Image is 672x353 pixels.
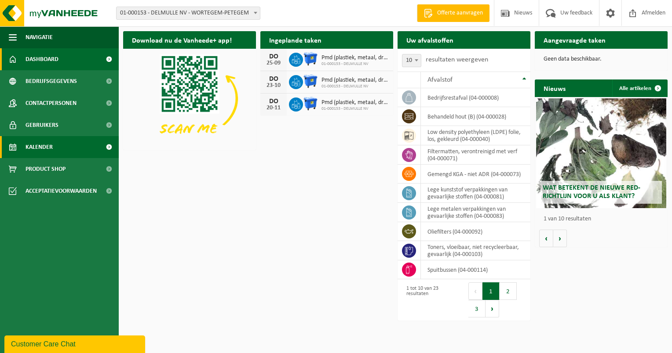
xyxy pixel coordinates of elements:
[421,165,530,184] td: gemengd KGA - niet ADR (04-000073)
[265,98,282,105] div: DO
[612,79,667,97] a: Alle artikelen
[26,114,58,136] span: Gebruikers
[536,98,666,208] a: Wat betekent de nieuwe RED-richtlijn voor u als klant?
[321,84,389,89] span: 01-000153 - DELMULLE NV
[321,106,389,112] span: 01-000153 - DELMULLE NV
[421,184,530,203] td: lege kunststof verpakkingen van gevaarlijke stoffen (04-000081)
[303,51,318,66] img: WB-1100-HPE-BE-01
[321,77,389,84] span: Pmd (plastiek, metaal, drankkartons) (bedrijven)
[265,76,282,83] div: DO
[421,241,530,260] td: toners, vloeibaar, niet recycleerbaar, gevaarlijk (04-000103)
[421,203,530,222] td: lege metalen verpakkingen van gevaarlijke stoffen (04-000083)
[116,7,260,20] span: 01-000153 - DELMULLE NV - WORTEGEM-PETEGEM
[421,260,530,279] td: spuitbussen (04-000114)
[482,282,500,300] button: 1
[539,230,553,247] button: Vorige
[435,9,485,18] span: Offerte aanvragen
[26,136,53,158] span: Kalender
[321,54,389,61] span: Pmd (plastiek, metaal, drankkartons) (bedrijven)
[417,4,489,22] a: Offerte aanvragen
[123,31,241,48] h2: Download nu de Vanheede+ app!
[543,184,640,200] span: Wat betekent de nieuwe RED-richtlijn voor u als klant?
[321,61,389,67] span: 01-000153 - DELMULLE NV
[260,31,330,48] h2: Ingeplande taken
[26,92,77,114] span: Contactpersonen
[468,282,482,300] button: Previous
[402,281,460,318] div: 1 tot 10 van 23 resultaten
[544,56,659,62] p: Geen data beschikbaar.
[421,107,530,126] td: behandeld hout (B) (04-000028)
[421,88,530,107] td: bedrijfsrestafval (04-000008)
[426,56,488,63] label: resultaten weergeven
[544,216,663,222] p: 1 van 10 resultaten
[303,74,318,89] img: WB-1100-HPE-BE-01
[265,53,282,60] div: DO
[535,31,614,48] h2: Aangevraagde taken
[398,31,462,48] h2: Uw afvalstoffen
[421,222,530,241] td: oliefilters (04-000092)
[553,230,567,247] button: Volgende
[421,126,530,145] td: low density polyethyleen (LDPE) folie, los, gekleurd (04-000040)
[427,76,453,83] span: Afvalstof
[321,99,389,106] span: Pmd (plastiek, metaal, drankkartons) (bedrijven)
[265,60,282,66] div: 25-09
[123,49,256,148] img: Download de VHEPlus App
[468,300,486,317] button: 3
[421,145,530,165] td: filtermatten, verontreinigd met verf (04-000071)
[26,158,66,180] span: Product Shop
[26,26,53,48] span: Navigatie
[26,70,77,92] span: Bedrijfsgegevens
[265,83,282,89] div: 23-10
[4,334,147,353] iframe: chat widget
[26,48,58,70] span: Dashboard
[26,180,97,202] span: Acceptatievoorwaarden
[535,79,574,97] h2: Nieuws
[303,96,318,111] img: WB-1100-HPE-BE-01
[117,7,260,19] span: 01-000153 - DELMULLE NV - WORTEGEM-PETEGEM
[500,282,517,300] button: 2
[265,105,282,111] div: 20-11
[486,300,499,317] button: Next
[402,54,421,67] span: 10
